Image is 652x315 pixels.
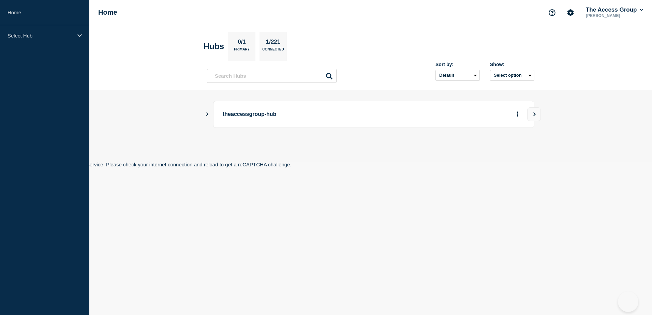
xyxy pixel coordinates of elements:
p: 0/1 [235,39,249,47]
iframe: Help Scout Beacon - Open [618,291,638,312]
button: View [527,107,541,121]
p: 1/221 [263,39,283,47]
div: Sort by: [435,62,480,67]
h2: Hubs [204,42,224,51]
p: theaccessgroup-hub [223,108,411,121]
p: [PERSON_NAME] [584,13,644,18]
button: Select option [490,70,534,81]
button: Account settings [563,5,578,20]
input: Search Hubs [207,69,337,83]
button: Show Connected Hubs [206,112,209,117]
div: Show: [490,62,534,67]
h1: Home [98,9,117,16]
select: Sort by [435,70,480,81]
button: More actions [513,108,522,121]
button: The Access Group [584,6,644,13]
p: Select Hub [8,33,73,39]
p: Primary [234,47,250,55]
p: Connected [262,47,284,55]
button: Support [545,5,559,20]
